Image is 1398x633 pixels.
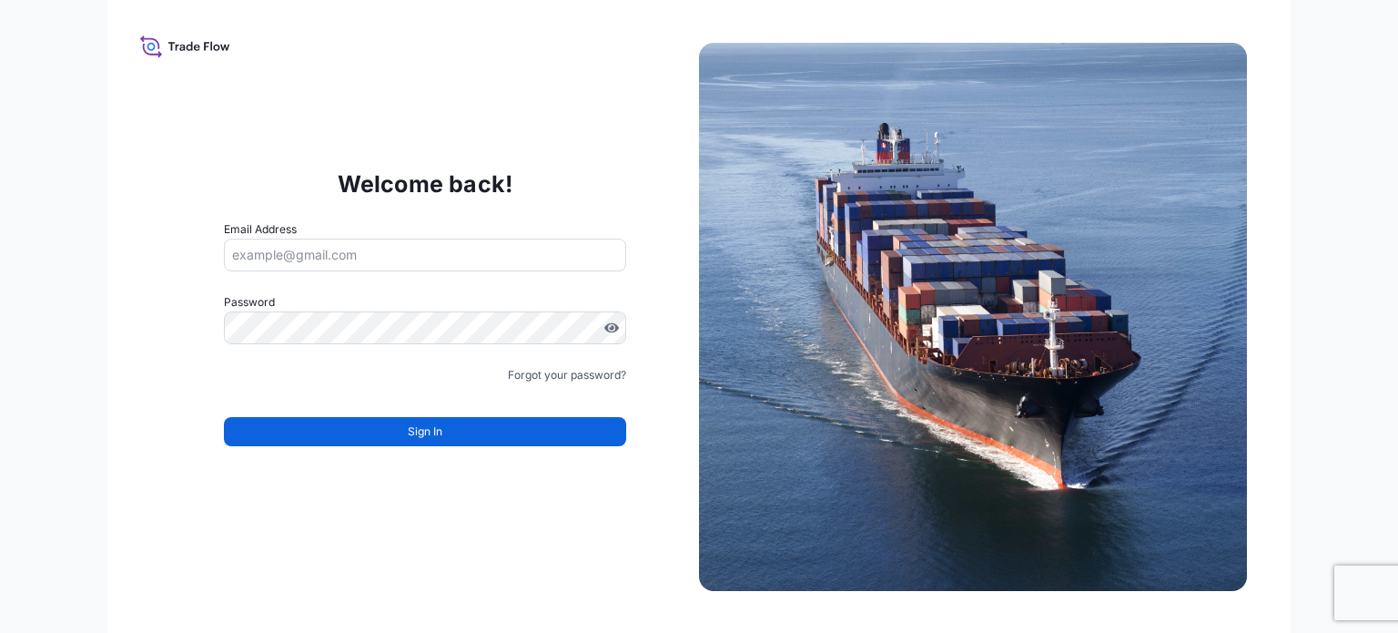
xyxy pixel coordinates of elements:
[224,239,626,271] input: example@gmail.com
[224,417,626,446] button: Sign In
[408,423,442,441] span: Sign In
[224,220,297,239] label: Email Address
[508,366,626,384] a: Forgot your password?
[604,321,619,335] button: Show password
[224,293,626,311] label: Password
[699,43,1247,591] img: Ship illustration
[338,169,513,199] p: Welcome back!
